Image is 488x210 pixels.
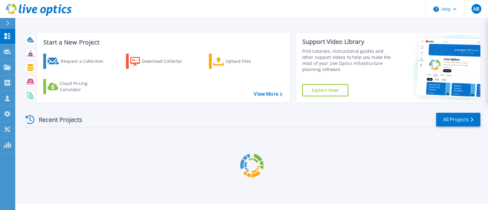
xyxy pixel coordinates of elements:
div: Request a Collection [61,55,109,67]
span: AB [473,6,479,11]
div: Find tutorials, instructional guides and other support videos to help you make the most of your L... [302,48,395,73]
div: Download Collector [142,55,191,67]
a: Request a Collection [43,54,111,69]
div: Support Video Library [302,38,395,46]
a: Upload Files [209,54,277,69]
a: All Projects [436,113,480,126]
h3: Start a New Project [43,39,282,46]
div: Recent Projects [23,112,91,127]
div: Upload Files [226,55,274,67]
a: Cloud Pricing Calculator [43,79,111,94]
div: Cloud Pricing Calculator [60,80,109,93]
a: View More [254,91,282,97]
a: Download Collector [126,54,194,69]
a: Explore Now! [302,84,349,96]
